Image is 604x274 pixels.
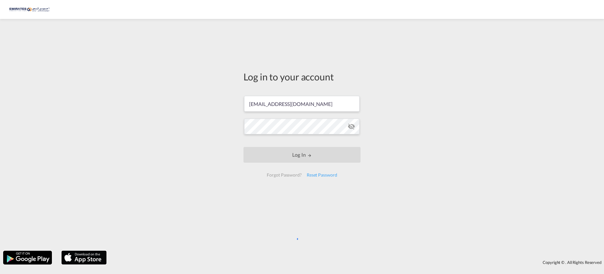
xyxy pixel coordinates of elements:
div: Log in to your account [243,70,361,83]
input: Enter email/phone number [244,96,360,112]
div: Reset Password [304,169,340,181]
img: c67187802a5a11ec94275b5db69a26e6.png [9,3,52,17]
img: apple.png [61,250,107,265]
div: Forgot Password? [264,169,304,181]
div: Copyright © . All Rights Reserved [110,257,604,268]
md-icon: icon-eye-off [348,123,355,130]
button: LOGIN [243,147,361,163]
img: google.png [3,250,53,265]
